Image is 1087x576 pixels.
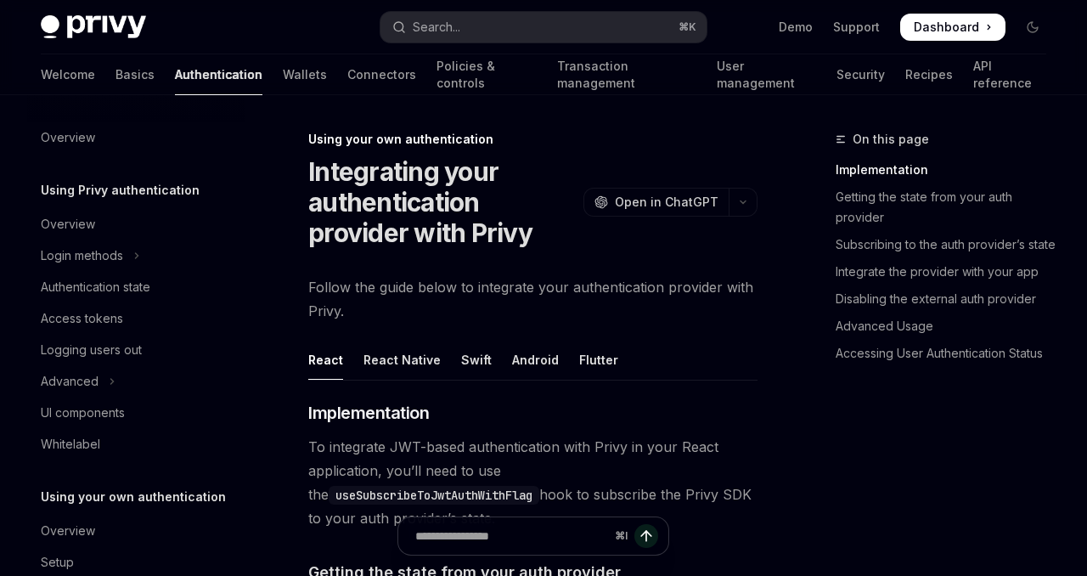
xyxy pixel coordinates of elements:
a: Support [833,19,880,36]
div: Overview [41,127,95,148]
a: Integrate the provider with your app [836,258,1060,285]
span: ⌘ K [679,20,696,34]
div: Search... [413,17,460,37]
a: API reference [973,54,1046,95]
div: Authentication state [41,277,150,297]
div: Overview [41,521,95,541]
a: Implementation [836,156,1060,184]
div: Advanced [41,371,99,392]
a: User management [717,54,815,95]
span: On this page [853,129,929,150]
div: Whitelabel [41,434,100,455]
div: Setup [41,552,74,573]
button: Toggle Advanced section [27,366,245,397]
input: Ask a question... [415,517,608,555]
a: Recipes [905,54,953,95]
div: Overview [41,214,95,234]
div: Access tokens [41,308,123,329]
div: Android [512,340,559,380]
a: Wallets [283,54,327,95]
a: Authentication state [27,272,245,302]
a: Logging users out [27,335,245,365]
a: Access tokens [27,303,245,334]
a: Accessing User Authentication Status [836,340,1060,367]
div: Login methods [41,246,123,266]
div: Logging users out [41,340,142,360]
a: Basics [115,54,155,95]
a: Welcome [41,54,95,95]
code: useSubscribeToJwtAuthWithFlag [329,486,539,505]
div: React Native [363,340,441,380]
span: Implementation [308,401,429,425]
a: Overview [27,209,245,240]
a: Subscribing to the auth provider’s state [836,231,1060,258]
a: Overview [27,122,245,153]
a: Disabling the external auth provider [836,285,1060,313]
a: Dashboard [900,14,1005,41]
div: Using your own authentication [308,131,758,148]
a: Authentication [175,54,262,95]
div: Flutter [579,340,618,380]
a: Getting the state from your auth provider [836,184,1060,231]
button: Toggle Login methods section [27,240,245,271]
a: Connectors [347,54,416,95]
div: React [308,340,343,380]
h5: Using Privy authentication [41,180,200,200]
button: Open in ChatGPT [583,188,729,217]
a: Advanced Usage [836,313,1060,340]
div: UI components [41,403,125,423]
a: Whitelabel [27,429,245,460]
span: Dashboard [914,19,979,36]
div: Swift [461,340,492,380]
a: Policies & controls [436,54,537,95]
a: UI components [27,398,245,428]
a: Overview [27,516,245,546]
span: To integrate JWT-based authentication with Privy in your React application, you’ll need to use th... [308,435,758,530]
button: Open search [380,12,707,42]
img: dark logo [41,15,146,39]
a: Transaction management [557,54,696,95]
a: Demo [779,19,813,36]
button: Toggle dark mode [1019,14,1046,41]
button: Send message [634,524,658,548]
span: Follow the guide below to integrate your authentication provider with Privy. [308,275,758,323]
a: Security [836,54,885,95]
h5: Using your own authentication [41,487,226,507]
h1: Integrating your authentication provider with Privy [308,156,577,248]
span: Open in ChatGPT [615,194,718,211]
